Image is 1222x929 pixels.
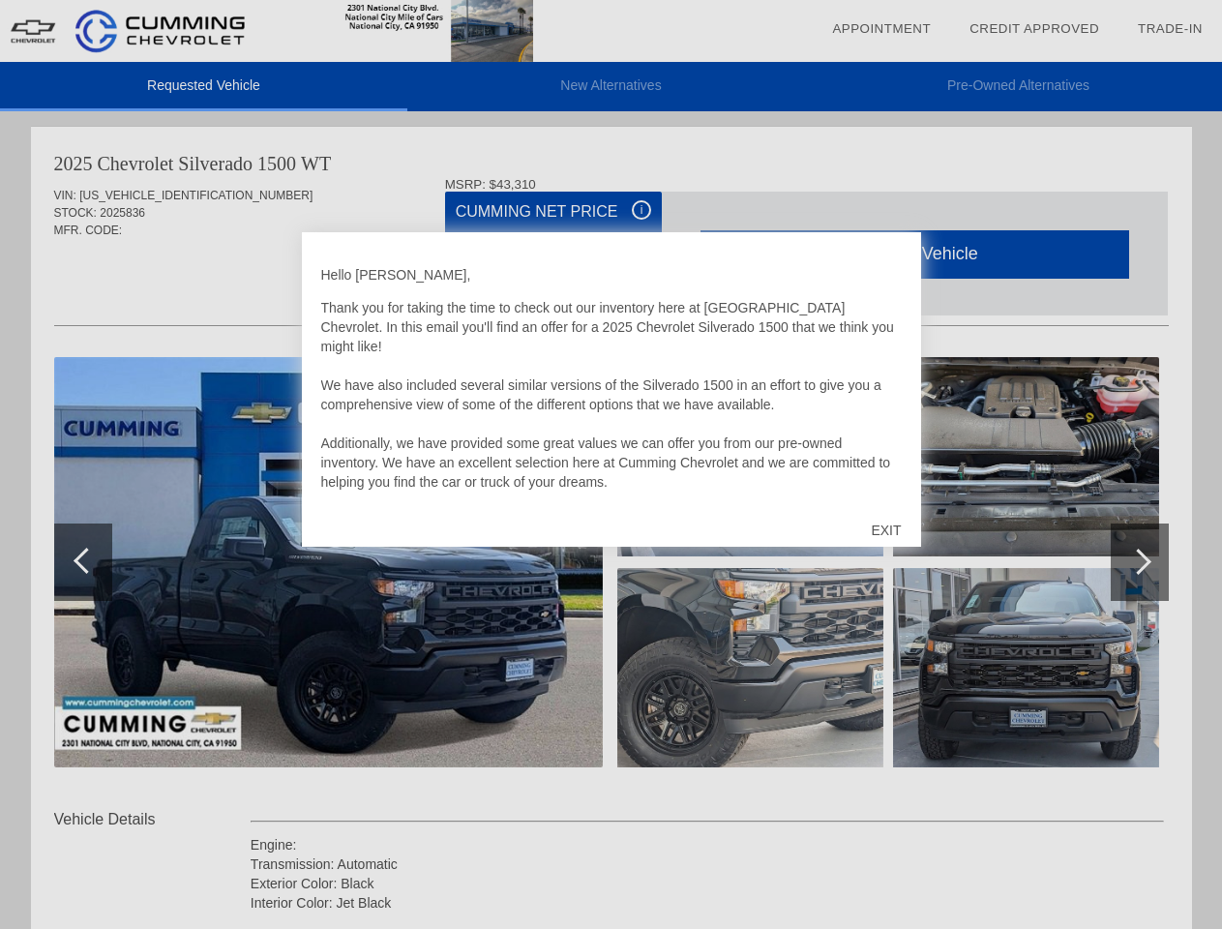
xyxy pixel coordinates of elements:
[321,265,902,285] p: Hello [PERSON_NAME],
[832,21,931,36] a: Appointment
[321,298,902,511] p: Thank you for taking the time to check out our inventory here at [GEOGRAPHIC_DATA] Chevrolet. In ...
[1138,21,1203,36] a: Trade-In
[969,21,1099,36] a: Credit Approved
[851,501,920,559] div: EXIT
